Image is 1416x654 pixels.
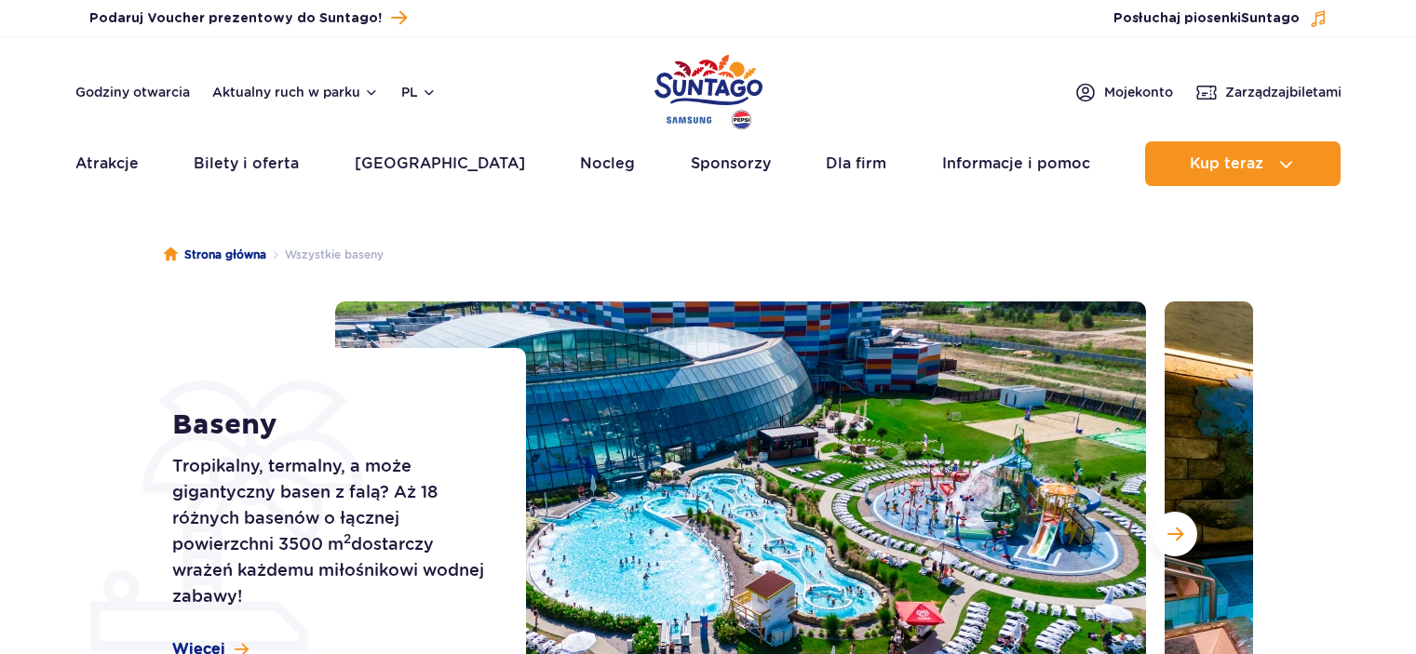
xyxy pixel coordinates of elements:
[1153,512,1197,556] button: Następny slajd
[942,141,1090,186] a: Informacje i pomoc
[1113,9,1300,28] span: Posłuchaj piosenki
[1104,83,1173,101] span: Moje konto
[1074,81,1173,103] a: Mojekonto
[344,531,351,546] sup: 2
[1190,155,1263,172] span: Kup teraz
[172,453,484,609] p: Tropikalny, termalny, a może gigantyczny basen z falą? Aż 18 różnych basenów o łącznej powierzchn...
[212,85,379,100] button: Aktualny ruch w parku
[580,141,635,186] a: Nocleg
[826,141,886,186] a: Dla firm
[89,9,382,28] span: Podaruj Voucher prezentowy do Suntago!
[75,83,190,101] a: Godziny otwarcia
[164,246,266,264] a: Strona główna
[266,246,384,264] li: Wszystkie baseny
[75,141,139,186] a: Atrakcje
[1241,12,1300,25] span: Suntago
[1195,81,1342,103] a: Zarządzajbiletami
[1145,141,1341,186] button: Kup teraz
[194,141,299,186] a: Bilety i oferta
[654,47,762,132] a: Park of Poland
[172,408,484,442] h1: Baseny
[355,141,525,186] a: [GEOGRAPHIC_DATA]
[691,141,771,186] a: Sponsorzy
[89,6,407,31] a: Podaruj Voucher prezentowy do Suntago!
[401,83,437,101] button: pl
[1113,9,1328,28] button: Posłuchaj piosenkiSuntago
[1225,83,1342,101] span: Zarządzaj biletami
